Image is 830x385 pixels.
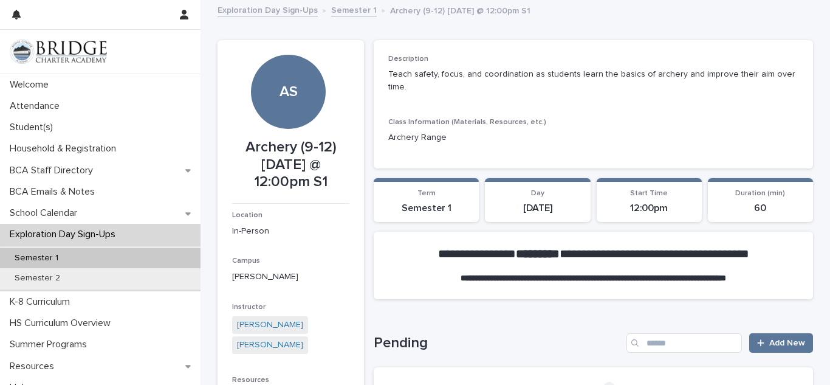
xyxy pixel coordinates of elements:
a: [PERSON_NAME] [237,339,303,352]
a: Exploration Day Sign-Ups [218,2,318,16]
p: Summer Programs [5,339,97,350]
p: BCA Staff Directory [5,165,103,176]
span: Campus [232,257,260,265]
span: Class Information (Materials, Resources, etc.) [388,119,546,126]
p: 60 [715,203,806,214]
p: Semester 2 [5,273,70,283]
p: In-Person [232,225,349,238]
p: Archery (9-12) [DATE] @ 12:00pm S1 [390,3,530,16]
span: Start Time [630,190,668,197]
p: Household & Registration [5,143,126,154]
div: AS [251,9,325,100]
span: Day [531,190,544,197]
p: Student(s) [5,122,63,133]
p: Welcome [5,79,58,91]
img: V1C1m3IdTEidaUdm9Hs0 [10,40,107,64]
span: Resources [232,376,269,384]
p: HS Curriculum Overview [5,317,120,329]
p: School Calendar [5,207,87,219]
p: Semester 1 [381,203,472,214]
span: Location [232,212,262,219]
p: Resources [5,361,64,372]
h1: Pending [374,335,622,352]
a: [PERSON_NAME] [237,319,303,331]
a: Semester 1 [331,2,377,16]
span: Duration (min) [735,190,785,197]
p: Semester 1 [5,253,68,263]
span: Add New [769,339,805,347]
span: Description [388,55,428,63]
a: Add New [749,333,813,353]
span: Term [417,190,436,197]
p: K-8 Curriculum [5,296,80,308]
p: Attendance [5,100,69,112]
p: Exploration Day Sign-Ups [5,229,125,240]
p: Archery Range [388,131,798,144]
p: BCA Emails & Notes [5,186,105,198]
p: [PERSON_NAME] [232,271,349,283]
p: 12:00pm [604,203,695,214]
p: Archery (9-12) [DATE] @ 12:00pm S1 [232,139,349,191]
p: Teach safety, focus, and coordination as students learn the basics of archery and improve their a... [388,68,798,94]
p: [DATE] [492,203,583,214]
span: Instructor [232,303,266,311]
input: Search [626,333,742,353]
